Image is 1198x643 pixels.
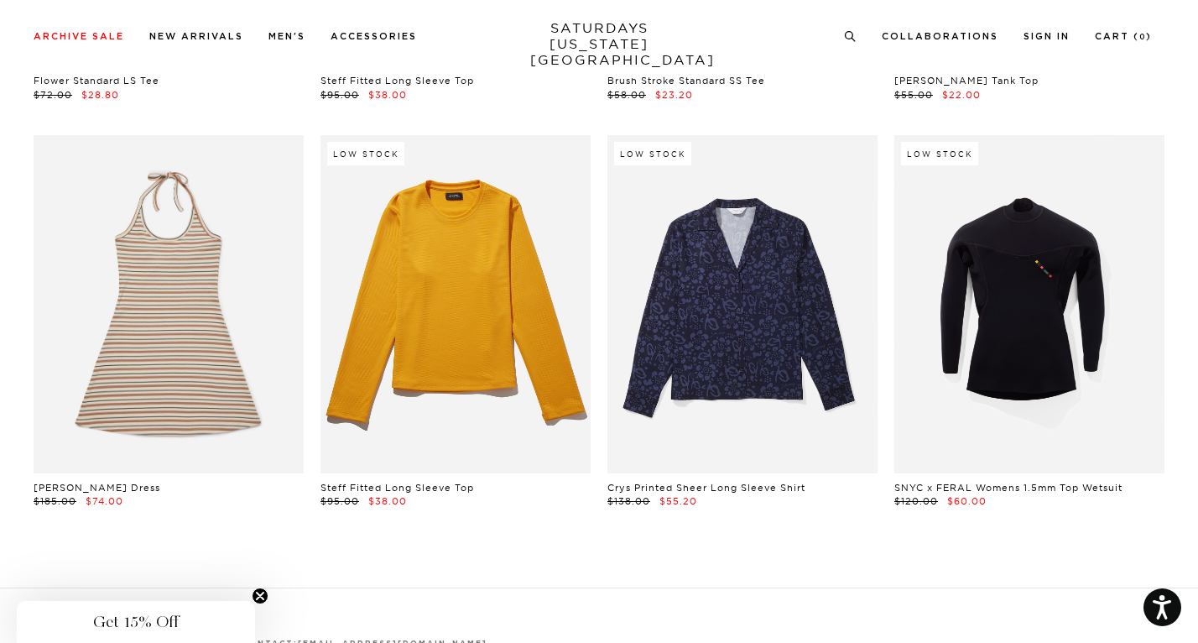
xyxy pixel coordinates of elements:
span: Get 15% Off [93,612,179,632]
span: $95.00 [320,495,359,507]
span: $185.00 [34,495,76,507]
span: $74.00 [86,495,123,507]
a: Crys Printed Sheer Long Sleeve Shirt [607,482,805,494]
span: $28.80 [81,89,119,101]
div: Low Stock [327,142,404,165]
span: $58.00 [607,89,646,101]
a: Cart (0) [1095,32,1152,41]
span: $38.00 [368,89,407,101]
a: [PERSON_NAME] Tank Top [894,75,1039,86]
button: Close teaser [252,588,268,604]
a: Flower Standard LS Tee [34,75,159,86]
span: $55.20 [659,495,697,507]
span: $95.00 [320,89,359,101]
div: Low Stock [614,142,691,165]
a: Accessories [331,32,417,41]
a: Sign In [1024,32,1070,41]
span: $22.00 [942,89,981,101]
div: Get 15% OffClose teaser [17,601,255,643]
div: Low Stock [901,142,978,165]
a: New Arrivals [149,32,243,41]
a: Brush Stroke Standard SS Tee [607,75,765,86]
span: $38.00 [368,495,407,507]
span: $120.00 [894,495,938,507]
a: Men's [268,32,305,41]
span: $72.00 [34,89,72,101]
a: SNYC x FERAL Womens 1.5mm Top Wetsuit [894,482,1122,494]
small: 0 [1139,34,1146,41]
span: $138.00 [607,495,650,507]
a: [PERSON_NAME] Dress [34,482,160,494]
a: Steff Fitted Long Sleeve Top [320,482,474,494]
a: SATURDAYS[US_STATE][GEOGRAPHIC_DATA] [530,20,669,68]
a: Steff Fitted Long Sleeve Top [320,75,474,86]
span: $60.00 [947,495,987,507]
a: Collaborations [882,32,998,41]
a: Archive Sale [34,32,124,41]
span: $55.00 [894,89,933,101]
span: $23.20 [655,89,693,101]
